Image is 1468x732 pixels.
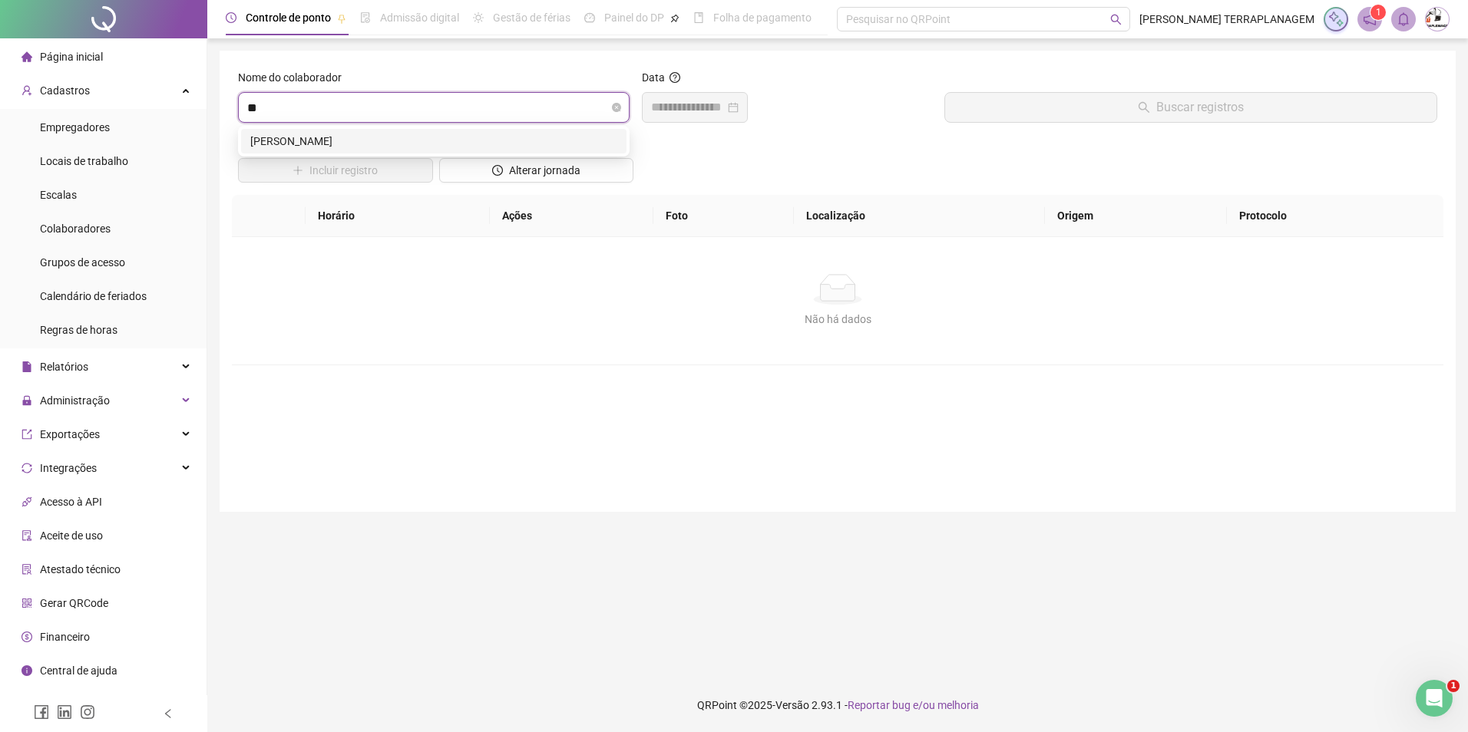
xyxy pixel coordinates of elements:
span: Cadastros [40,84,90,97]
span: info-circle [21,665,32,676]
div: Não há dados [250,311,1425,328]
span: Alterar jornada [509,162,580,179]
span: lock [21,395,32,406]
span: Empregadores [40,121,110,134]
footer: QRPoint © 2025 - 2.93.1 - [207,678,1468,732]
img: sparkle-icon.fc2bf0ac1784a2077858766a79e2daf3.svg [1327,11,1344,28]
th: Origem [1045,195,1227,237]
span: Admissão digital [380,12,459,24]
button: Buscar registros [944,92,1437,123]
span: audit [21,530,32,541]
span: export [21,429,32,440]
sup: 1 [1370,5,1386,20]
span: bell [1397,12,1410,26]
span: dashboard [584,12,595,23]
span: 1 [1447,680,1460,692]
span: dollar [21,631,32,642]
th: Protocolo [1227,195,1443,237]
span: pushpin [337,14,346,23]
iframe: Intercom live chat [1416,680,1453,717]
span: Acesso à API [40,496,102,508]
span: solution [21,564,32,575]
span: Exportações [40,428,100,440]
span: Gestão de férias [493,12,570,24]
div: FLAVIANA BARCELOS RODRIGUES [241,129,627,153]
span: Folha de pagamento [713,12,812,24]
span: file [21,361,32,372]
span: Central de ajuda [40,664,117,677]
span: instagram [80,704,95,720]
span: file-done [360,12,371,23]
span: facebook [34,704,49,720]
span: sync [21,463,32,473]
span: Integrações [40,462,97,474]
span: Página inicial [40,51,103,63]
span: Grupos de acesso [40,256,125,269]
span: home [21,51,32,62]
span: Escalas [40,189,77,201]
span: Colaboradores [40,223,111,235]
label: Nome do colaborador [238,69,352,86]
span: pushpin [670,14,679,23]
span: Locais de trabalho [40,155,128,167]
span: Reportar bug e/ou melhoria [848,699,979,711]
th: Foto [653,195,794,237]
span: left [163,708,174,719]
span: Data [642,71,665,84]
span: Administração [40,394,110,407]
span: Regras de horas [40,324,117,336]
a: Alterar jornada [439,166,634,178]
span: sun [473,12,484,23]
span: qrcode [21,598,32,608]
th: Ações [490,195,653,237]
span: clock-circle [492,165,503,176]
span: question-circle [670,72,680,83]
span: search [1110,14,1122,25]
div: [PERSON_NAME] [250,133,617,150]
span: Relatórios [40,361,88,373]
img: 52531 [1426,8,1449,31]
span: api [21,496,32,507]
span: 1 [1376,7,1381,18]
span: notification [1363,12,1377,26]
span: linkedin [57,704,72,720]
span: Controle de ponto [246,12,331,24]
span: Painel do DP [604,12,664,24]
span: user-add [21,85,32,96]
span: Atestado técnico [40,563,121,575]
button: Incluir registro [238,158,433,183]
button: Alterar jornada [439,158,634,183]
th: Horário [306,195,490,237]
span: Aceite de uso [40,529,103,542]
span: Gerar QRCode [40,597,108,609]
span: [PERSON_NAME] TERRAPLANAGEM [1139,11,1314,28]
span: Calendário de feriados [40,290,147,302]
span: Versão [775,699,809,711]
span: Financeiro [40,631,90,643]
th: Localização [794,195,1045,237]
span: close-circle [612,103,621,112]
span: clock-circle [226,12,236,23]
span: book [693,12,704,23]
